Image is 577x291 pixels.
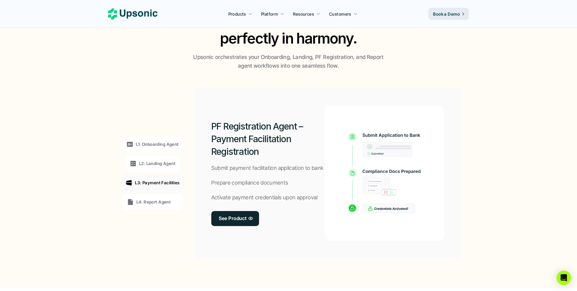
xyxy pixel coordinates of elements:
p: Customers [329,11,351,17]
p: Activate payment credentials upon approval [211,193,318,202]
a: See Product [211,211,259,226]
h2: PF Registration Agent – Payment Facilitation Registration [211,120,325,158]
p: L1: Onboarding Agent [136,141,179,147]
p: Prepare compliance documents [211,179,288,187]
p: Submit payment facilitation application to bank [211,164,324,173]
p: Products [228,11,246,17]
p: Platform [261,11,278,17]
p: Resources [293,11,314,17]
p: L3: Payment Facilities [135,179,179,186]
p: L2: Landing Agent [139,160,176,167]
div: Open Intercom Messenger [557,271,571,285]
p: L4: Report Agent [136,199,171,205]
p: Upsonic orchestrates your Onboarding, Landing, PF Registration, and Report agent workflows into o... [191,53,386,70]
a: Products [225,8,256,19]
h2: Four seamless agentic workflows, perfectly in harmony. [173,8,404,48]
p: See Product [219,214,247,223]
p: Book a Demo [433,11,460,17]
a: Book a Demo [428,8,469,20]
